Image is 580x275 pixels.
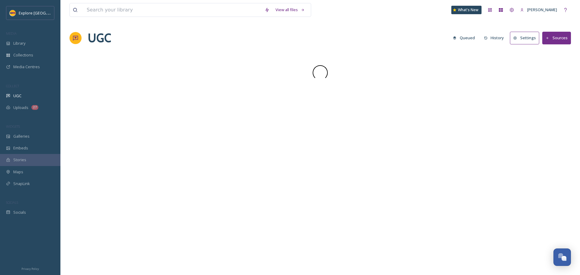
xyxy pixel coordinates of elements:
span: COLLECT [6,84,19,88]
span: Library [13,40,25,46]
a: Settings [510,32,542,44]
button: Open Chat [553,248,571,266]
a: [PERSON_NAME] [517,4,560,16]
span: Maps [13,169,23,175]
span: WIDGETS [6,124,20,129]
span: Collections [13,52,33,58]
div: 27 [31,105,38,110]
span: Media Centres [13,64,40,70]
span: SnapLink [13,181,30,187]
span: MEDIA [6,31,17,36]
a: History [481,32,510,44]
a: UGC [88,29,111,47]
a: View all files [272,4,308,16]
span: Stories [13,157,26,163]
a: What's New [451,6,482,14]
button: Sources [542,32,571,44]
span: Privacy Policy [21,267,39,271]
span: Socials [13,209,26,215]
input: Search your library [84,3,262,17]
span: Galleries [13,133,30,139]
span: SOCIALS [6,200,18,205]
button: Queued [450,32,478,44]
span: Uploads [13,105,28,110]
img: Butte%20County%20logo.png [10,10,16,16]
button: Settings [510,32,539,44]
button: History [481,32,507,44]
span: Explore [GEOGRAPHIC_DATA] [19,10,72,16]
span: UGC [13,93,21,99]
span: [PERSON_NAME] [527,7,557,12]
a: Privacy Policy [21,265,39,272]
span: Embeds [13,145,28,151]
a: Queued [450,32,481,44]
